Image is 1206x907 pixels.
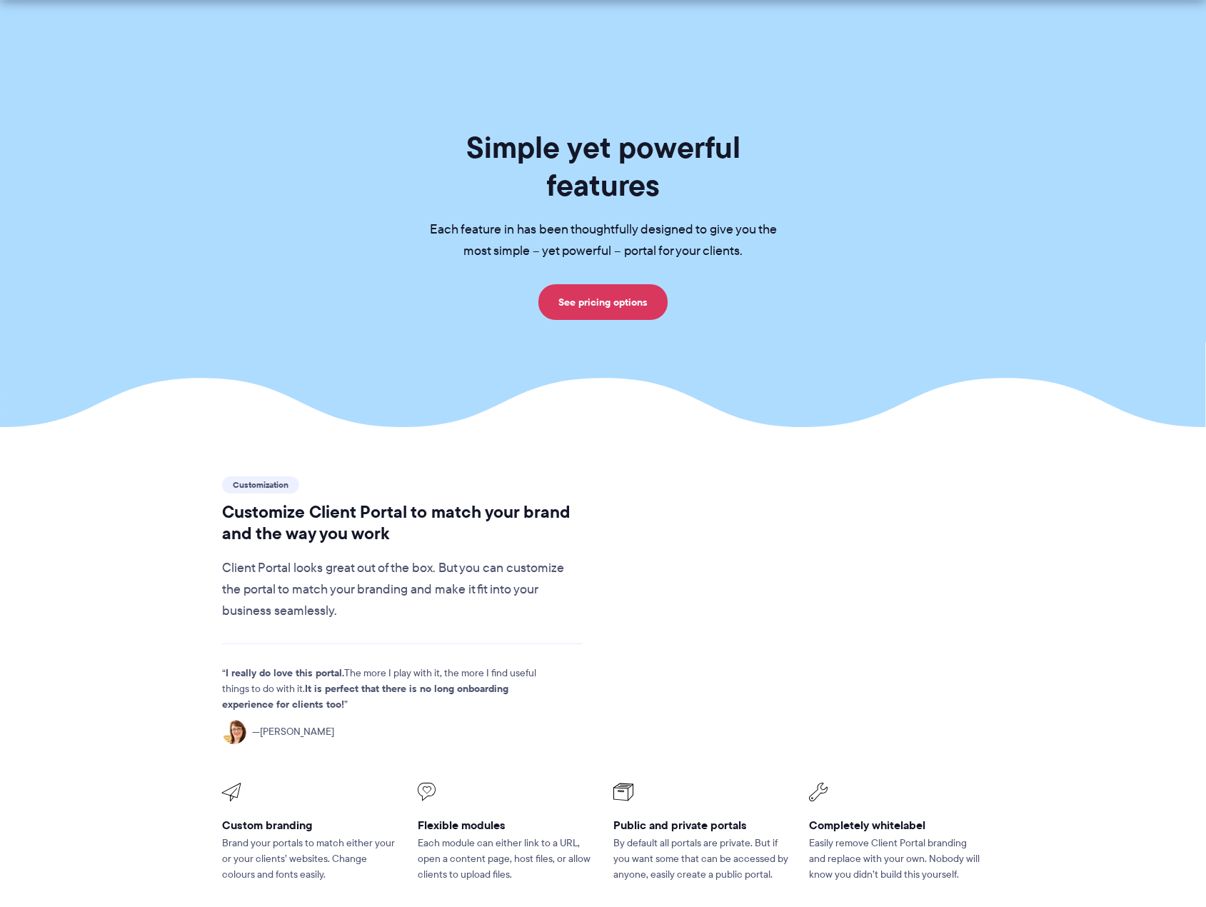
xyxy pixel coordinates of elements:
[222,476,299,493] span: Customization
[222,666,558,713] p: The more I play with it, the more I find useful things to do with it.
[613,818,789,833] h3: Public and private portals
[418,836,593,883] p: Each module can either link to a URL, open a content page, host files, or allow clients to upload...
[222,558,583,622] p: Client Portal looks great out of the box. But you can customize the portal to match your branding...
[222,818,398,833] h3: Custom branding
[418,818,593,833] h3: Flexible modules
[222,836,398,883] p: Brand your portals to match either your or your clients’ websites. Change colours and fonts easily.
[809,818,985,833] h3: Completely whitelabel
[226,665,344,681] strong: I really do love this portal.
[222,681,508,712] strong: It is perfect that there is no long onboarding experience for clients too!
[407,219,800,262] p: Each feature in has been thoughtfully designed to give you the most simple – yet powerful – porta...
[407,129,800,204] h1: Simple yet powerful features
[809,836,985,883] p: Easily remove Client Portal branding and replace with your own. Nobody will know you didn’t build...
[613,836,789,883] p: By default all portals are private. But if you want some that can be accessed by anyone, easily c...
[538,284,668,320] a: See pricing options
[252,724,334,740] span: [PERSON_NAME]
[222,501,583,544] h2: Customize Client Portal to match your brand and the way you work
